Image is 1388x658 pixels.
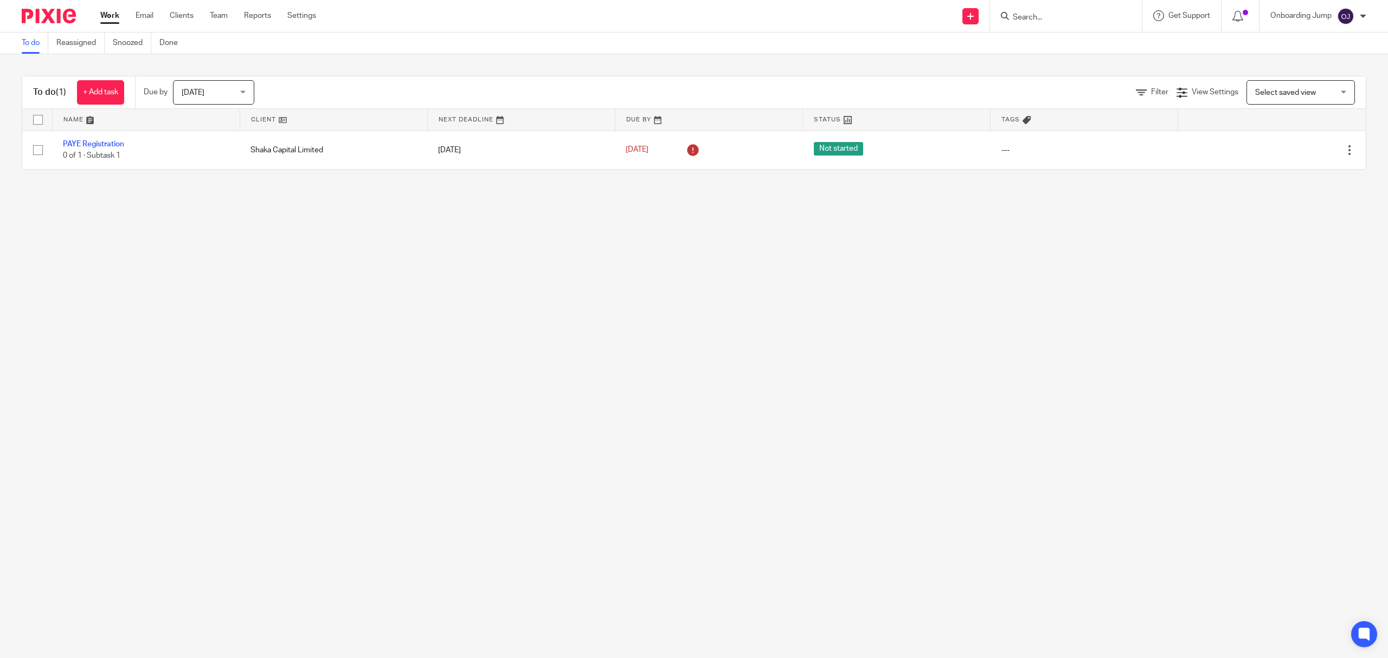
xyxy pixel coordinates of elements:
p: Due by [144,87,168,98]
a: Done [159,33,186,54]
a: Clients [170,10,194,21]
span: Not started [814,142,863,156]
td: [DATE] [427,131,615,169]
span: [DATE] [626,146,648,154]
span: 0 of 1 · Subtask 1 [63,152,120,159]
span: (1) [56,88,66,96]
a: Settings [287,10,316,21]
div: --- [1001,145,1167,156]
span: Select saved view [1255,89,1316,96]
a: Team [210,10,228,21]
a: Work [100,10,119,21]
span: View Settings [1192,88,1238,96]
a: Email [136,10,153,21]
span: [DATE] [182,89,204,96]
a: PAYE Registration [63,140,124,148]
p: Onboarding Jump [1270,10,1332,21]
td: Shaka Capital Limited [240,131,427,169]
a: Reassigned [56,33,105,54]
a: Reports [244,10,271,21]
span: Filter [1151,88,1168,96]
img: svg%3E [1337,8,1354,25]
span: Get Support [1168,12,1210,20]
span: Tags [1001,117,1020,122]
a: + Add task [77,80,124,105]
img: Pixie [22,9,76,23]
a: Snoozed [113,33,151,54]
input: Search [1012,13,1109,23]
h1: To do [33,87,66,98]
a: To do [22,33,48,54]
